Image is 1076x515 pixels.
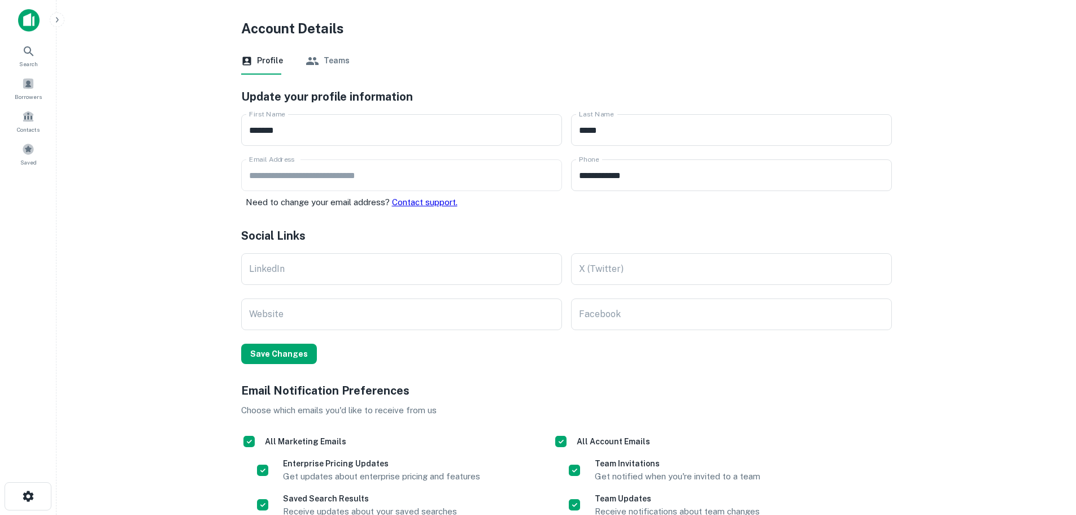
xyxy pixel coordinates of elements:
a: Search [3,40,53,71]
h5: Social Links [241,227,892,244]
span: Search [19,59,38,68]
h6: Enterprise Pricing Updates [283,457,480,470]
label: Last Name [579,109,614,119]
img: capitalize-icon.png [18,9,40,32]
span: Saved [20,158,37,167]
label: Phone [579,154,599,164]
a: Contact support. [392,197,458,207]
label: First Name [249,109,285,119]
span: Contacts [17,125,40,134]
button: Profile [241,47,283,75]
button: Teams [306,47,350,75]
p: Need to change your email address? [246,196,562,209]
iframe: Chat Widget [1020,425,1076,479]
h5: Email Notification Preferences [241,382,892,399]
h5: Update your profile information [241,88,892,105]
button: Save Changes [241,344,317,364]
p: Get updates about enterprise pricing and features [283,470,480,483]
label: Email Address [249,154,294,164]
h4: Account Details [241,18,892,38]
h6: Team Invitations [595,457,760,470]
p: Get notified when you're invited to a team [595,470,760,483]
p: Choose which emails you'd like to receive from us [241,404,892,417]
h6: Team Updates [595,492,760,505]
a: Borrowers [3,73,53,103]
a: Contacts [3,106,53,136]
h6: All Account Emails [577,435,650,448]
h6: All Marketing Emails [265,435,346,448]
a: Saved [3,139,53,169]
span: Borrowers [15,92,42,101]
h6: Saved Search Results [283,492,457,505]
